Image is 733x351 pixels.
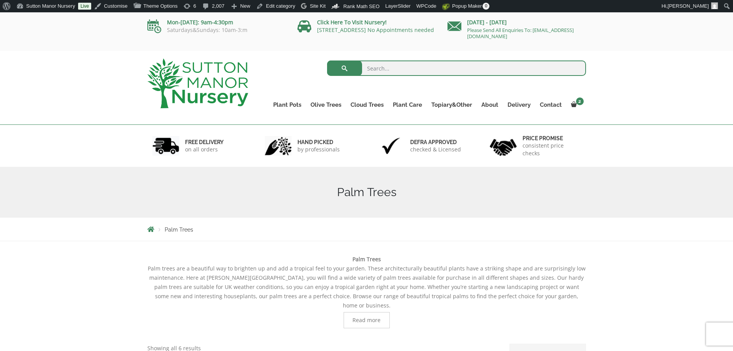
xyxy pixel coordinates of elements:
nav: Breadcrumbs [147,226,586,232]
a: Topiary&Other [427,99,477,110]
img: 3.jpg [377,136,404,156]
span: 2 [576,97,584,105]
a: Plant Care [388,99,427,110]
img: 2.jpg [265,136,292,156]
a: Delivery [503,99,535,110]
a: Contact [535,99,566,110]
span: Site Kit [310,3,326,9]
p: Mon-[DATE]: 9am-4:30pm [147,18,286,27]
a: Live [78,3,91,10]
span: 0 [483,3,489,10]
p: [DATE] - [DATE] [447,18,586,27]
a: Plant Pots [269,99,306,110]
h6: Price promise [523,135,581,142]
p: consistent price checks [523,142,581,157]
a: Click Here To Visit Nursery! [317,18,387,26]
img: 4.jpg [490,134,517,158]
p: Saturdays&Sundays: 10am-3:m [147,27,286,33]
span: [PERSON_NAME] [668,3,709,9]
h1: Palm Trees [147,185,586,199]
a: Please Send All Enquiries To: [EMAIL_ADDRESS][DOMAIN_NAME] [467,27,574,40]
span: Rank Math SEO [343,3,379,9]
input: Search... [327,60,586,76]
a: [STREET_ADDRESS] No Appointments needed [317,26,434,34]
a: Cloud Trees [346,99,388,110]
a: 2 [566,99,586,110]
h6: hand picked [297,139,340,146]
img: 1.jpg [152,136,179,156]
h6: FREE DELIVERY [185,139,224,146]
b: Palm Trees [352,255,381,263]
a: Olive Trees [306,99,346,110]
p: by professionals [297,146,340,153]
span: Read more [352,317,381,323]
span: Palm Trees [165,227,193,233]
p: on all orders [185,146,224,153]
h6: Defra approved [410,139,461,146]
img: logo [147,59,248,108]
p: checked & Licensed [410,146,461,153]
a: About [477,99,503,110]
div: Palm trees are a beautiful way to brighten up and add a tropical feel to your garden. These archi... [147,255,586,328]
